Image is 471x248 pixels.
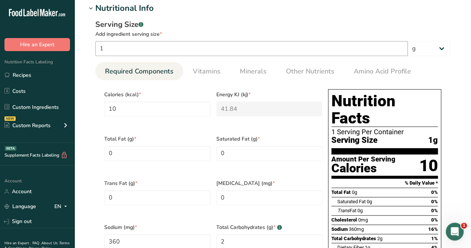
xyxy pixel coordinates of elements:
div: Amount Per Serving [331,156,395,163]
div: Nutritional Info [95,2,154,15]
a: FAQ . [32,241,41,246]
span: Other Nutrients [286,66,334,76]
span: Serving Size [331,136,378,145]
span: 0mg [358,217,368,223]
span: Calories (kcal) [104,91,210,98]
div: NEW [4,116,16,121]
span: Total Fat [331,189,351,195]
h1: Nutrition Facts [331,92,438,127]
div: Add ingredient serving size [95,30,450,38]
span: 0g [357,208,363,213]
span: Required Components [105,66,174,76]
span: 16% [428,226,438,232]
span: Energy KJ (kj) [216,91,322,98]
span: Trans Fat (g) [104,179,210,187]
a: Language [4,200,36,213]
div: Calories [331,163,395,174]
div: BETA [5,146,16,151]
span: 0% [431,208,438,213]
span: Vitamins [193,66,220,76]
button: Hire an Expert [4,38,70,51]
a: About Us . [41,241,59,246]
span: 0g [367,199,372,204]
span: 2g [377,236,382,241]
span: Minerals [240,66,267,76]
iframe: Intercom live chat [446,223,464,241]
span: Fat [337,208,356,213]
span: Sodium [331,226,348,232]
span: Total Fat (g) [104,135,210,143]
span: Saturated Fat (g) [216,135,322,143]
span: 1% [431,236,438,241]
span: Amino Acid Profile [354,66,411,76]
a: Hire an Expert . [4,241,31,246]
span: Cholesterol [331,217,357,223]
div: 1 Serving Per Container [331,128,438,136]
span: 1g [428,136,438,145]
div: 10 [419,156,438,176]
i: Trans [337,208,350,213]
span: Total Carbohydrates [331,236,376,241]
div: Custom Reports [4,122,51,129]
span: 0% [431,199,438,204]
span: 0% [431,217,438,223]
span: Sodium (mg) [104,223,210,231]
div: Serving Size [95,19,450,30]
input: Type your serving size here [95,41,408,56]
span: 0g [352,189,357,195]
span: 0% [431,189,438,195]
span: Total Carbohydrates (g) [216,223,322,231]
span: 360mg [349,226,364,232]
div: EN [54,202,70,211]
span: [MEDICAL_DATA] (mg) [216,179,322,187]
span: Saturated Fat [337,199,366,204]
span: 1 [461,223,467,229]
section: % Daily Value * [331,179,438,188]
